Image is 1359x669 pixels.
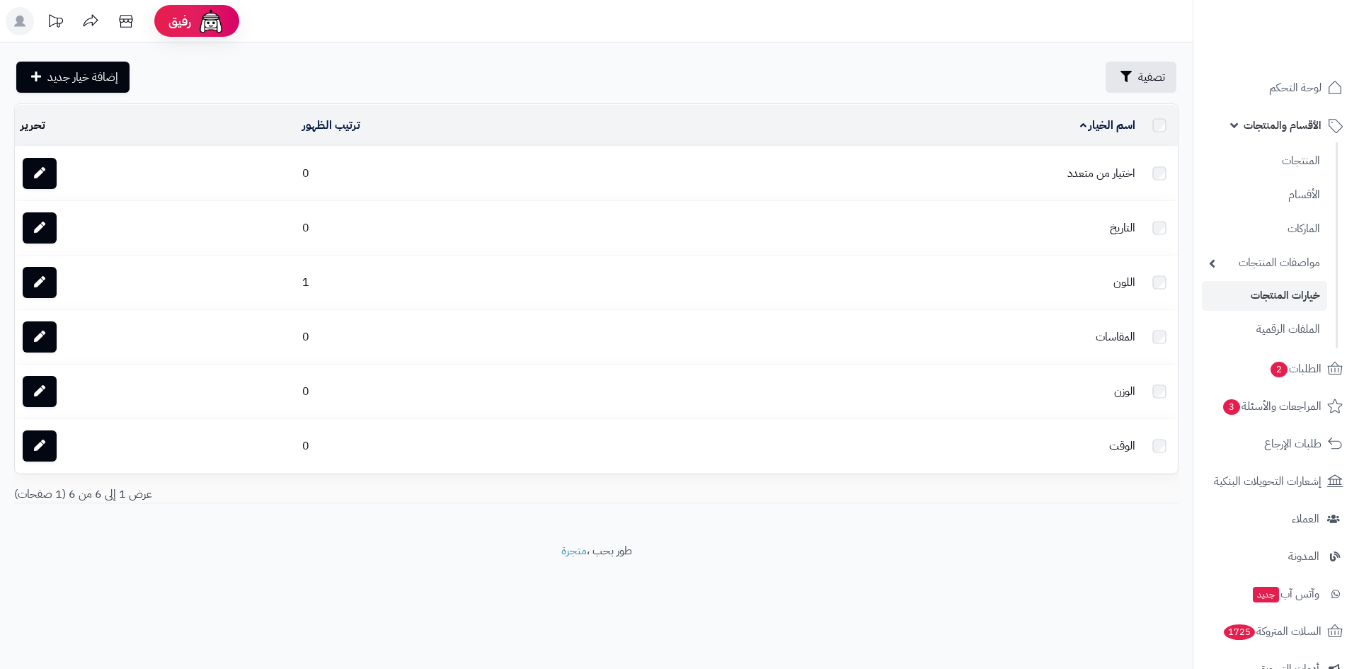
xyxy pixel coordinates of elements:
[297,147,691,200] td: 0
[691,147,1141,200] td: اختيار من متعدد
[47,69,118,86] span: إضافة خيار جديد
[691,310,1141,364] td: المقاسات
[1202,427,1351,461] a: طلبات الإرجاع
[1202,464,1351,498] a: إشعارات التحويلات البنكية
[15,105,297,146] td: تحرير
[1202,577,1351,611] a: وآتس آبجديد
[1202,180,1327,210] a: الأقسام
[1223,399,1240,415] span: 3
[297,256,691,309] td: 1
[1202,389,1351,423] a: المراجعات والأسئلة3
[1202,352,1351,386] a: الطلبات2
[1214,471,1321,491] span: إشعارات التحويلات البنكية
[1292,509,1319,529] span: العملاء
[168,13,191,30] span: رفيق
[297,419,691,473] td: 0
[1202,502,1351,536] a: العملاء
[1264,434,1321,454] span: طلبات الإرجاع
[1251,584,1319,604] span: وآتس آب
[691,365,1141,418] td: الوزن
[1202,71,1351,105] a: لوحة التحكم
[1288,547,1319,566] span: المدونة
[691,419,1141,473] td: الوقت
[1271,362,1288,377] span: 2
[197,7,225,35] img: ai-face.png
[1269,78,1321,98] span: لوحة التحكم
[1202,281,1327,310] a: خيارات المنتجات
[561,542,587,559] a: متجرة
[1202,248,1327,278] a: مواصفات المنتجات
[1224,624,1255,640] span: 1725
[691,256,1141,309] td: اللون
[297,201,691,255] td: 0
[1222,622,1321,641] span: السلات المتروكة
[297,310,691,364] td: 0
[691,201,1141,255] td: التاريخ
[1106,62,1176,93] button: تصفية
[4,486,597,503] div: عرض 1 إلى 6 من 6 (1 صفحات)
[1244,115,1321,135] span: الأقسام والمنتجات
[1269,359,1321,379] span: الطلبات
[1253,587,1279,602] span: جديد
[302,117,360,134] a: ترتيب الظهور
[1202,314,1327,345] a: الملفات الرقمية
[16,62,130,93] a: إضافة خيار جديد
[1080,117,1136,134] a: اسم الخيار
[1222,396,1321,416] span: المراجعات والأسئلة
[1138,69,1165,86] span: تصفية
[297,365,691,418] td: 0
[1202,614,1351,648] a: السلات المتروكة1725
[1202,539,1351,573] a: المدونة
[1202,214,1327,244] a: الماركات
[1202,146,1327,176] a: المنتجات
[38,7,73,39] a: تحديثات المنصة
